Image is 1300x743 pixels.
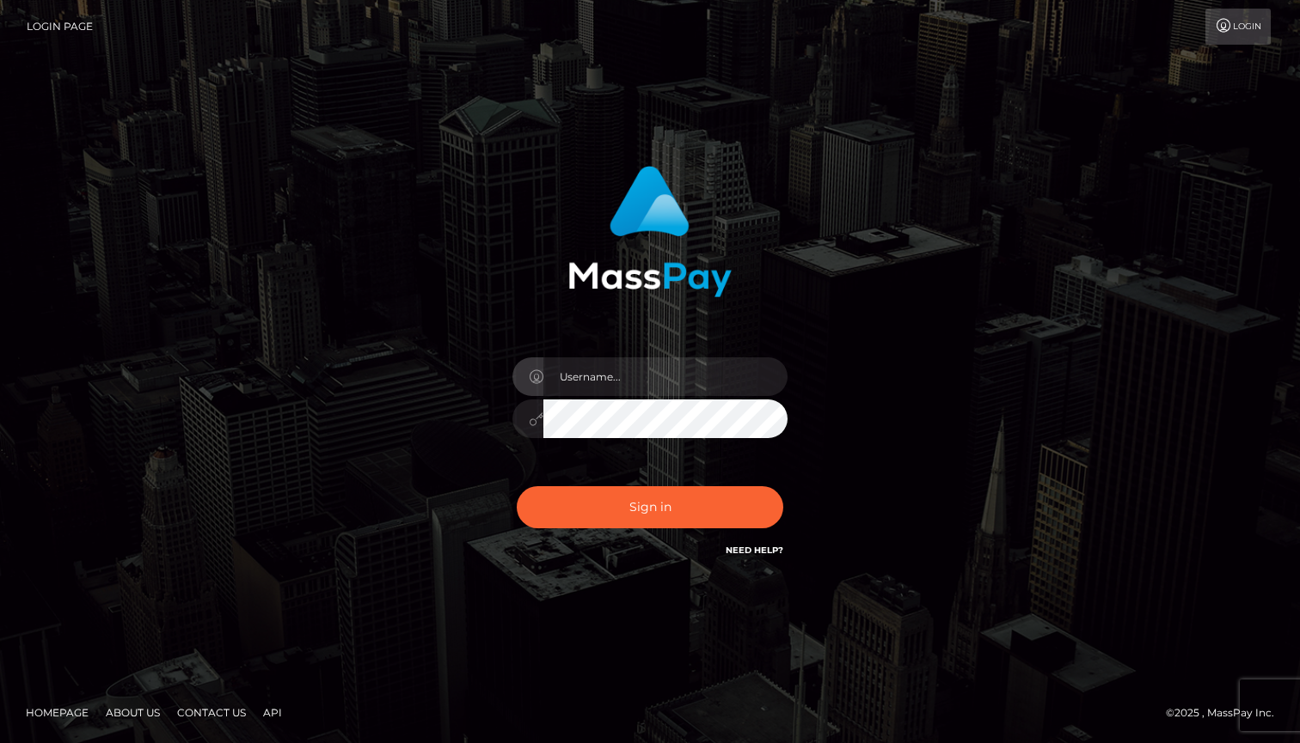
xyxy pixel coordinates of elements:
[19,699,95,726] a: Homepage
[543,357,788,396] input: Username...
[256,699,289,726] a: API
[170,699,253,726] a: Contact Us
[99,699,167,726] a: About Us
[1166,703,1287,722] div: © 2025 , MassPay Inc.
[27,9,93,45] a: Login Page
[568,166,732,297] img: MassPay Login
[1205,9,1271,45] a: Login
[517,486,783,528] button: Sign in
[726,545,783,556] a: Need Help?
